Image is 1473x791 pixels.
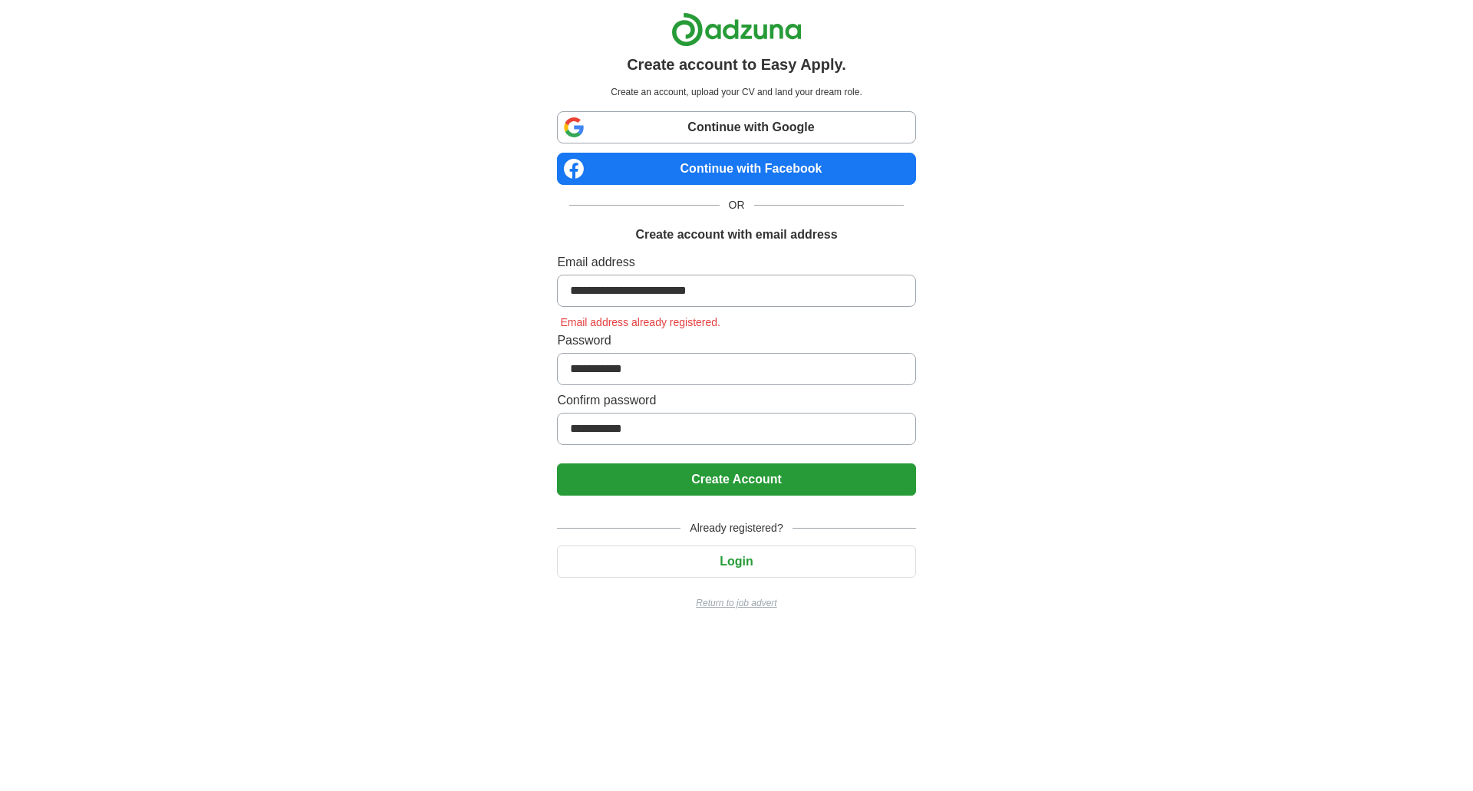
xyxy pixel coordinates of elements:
span: Email address already registered. [557,316,723,328]
button: Create Account [557,463,915,496]
h1: Create account with email address [635,226,837,244]
label: Email address [557,253,915,272]
h1: Create account to Easy Apply. [627,53,846,76]
a: Return to job advert [557,596,915,610]
label: Confirm password [557,391,915,410]
a: Login [557,555,915,568]
a: Continue with Google [557,111,915,143]
label: Password [557,331,915,350]
a: Continue with Facebook [557,153,915,185]
span: Already registered? [680,520,792,536]
button: Login [557,545,915,578]
p: Create an account, upload your CV and land your dream role. [560,85,912,99]
span: OR [720,197,754,213]
img: Adzuna logo [671,12,802,47]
